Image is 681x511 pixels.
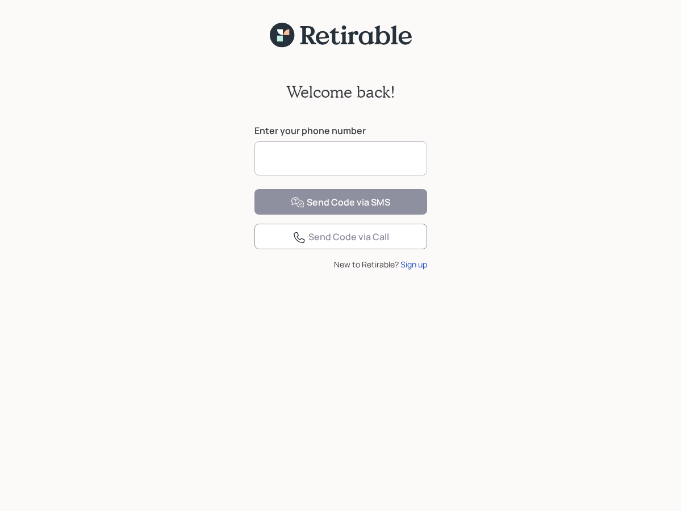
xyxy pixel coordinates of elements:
button: Send Code via SMS [254,189,427,215]
div: New to Retirable? [254,258,427,270]
label: Enter your phone number [254,124,427,137]
div: Send Code via Call [293,231,389,244]
h2: Welcome back! [286,82,395,102]
button: Send Code via Call [254,224,427,249]
div: Sign up [400,258,427,270]
div: Send Code via SMS [291,196,390,210]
